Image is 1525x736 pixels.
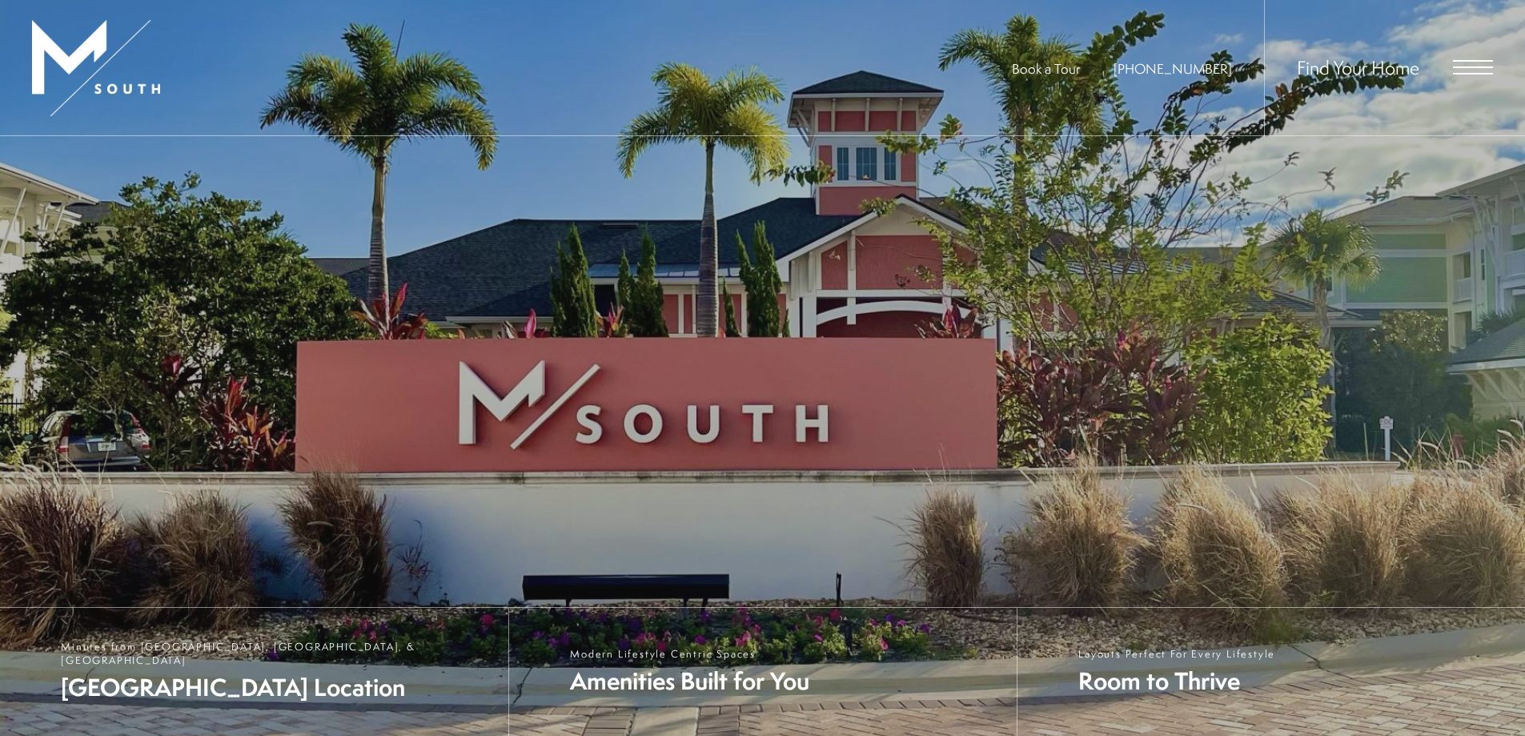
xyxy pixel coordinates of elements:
[61,671,492,704] span: [GEOGRAPHIC_DATA] Location
[1297,54,1419,80] a: Find Your Home
[1453,60,1493,74] button: Open Menu
[61,640,492,667] span: Minutes from [GEOGRAPHIC_DATA], [GEOGRAPHIC_DATA], & [GEOGRAPHIC_DATA]
[1114,59,1232,78] span: [PHONE_NUMBER]
[1012,59,1080,78] a: Book a Tour
[32,20,160,116] img: MSouth
[1114,59,1232,78] a: Call Us at 813-570-8014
